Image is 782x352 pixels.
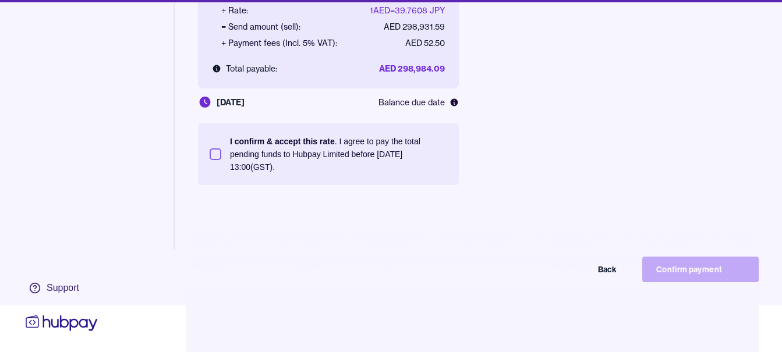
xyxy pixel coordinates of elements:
div: [DATE] [198,95,245,109]
div: AED 298,931.59 [384,21,445,33]
div: AED 52.50 [405,37,445,49]
a: Support [23,276,100,300]
span: Balance due date [378,97,445,108]
div: AED 298,984.09 [379,63,445,74]
p: . I agree to pay the total pending funds to Hubpay Limited before [DATE] 13:00 (GST). [230,135,447,173]
p: I confirm & accept this rate [230,137,335,146]
div: = Send amount (sell): [221,21,300,33]
div: + Payment fees (Incl. 5% VAT): [221,37,337,49]
div: Total payable: [212,63,277,74]
div: Support [47,282,79,294]
button: Back [514,257,631,282]
div: 1 AED = 39.7608 JPY [370,5,445,16]
div: ÷ Rate: [221,5,248,16]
